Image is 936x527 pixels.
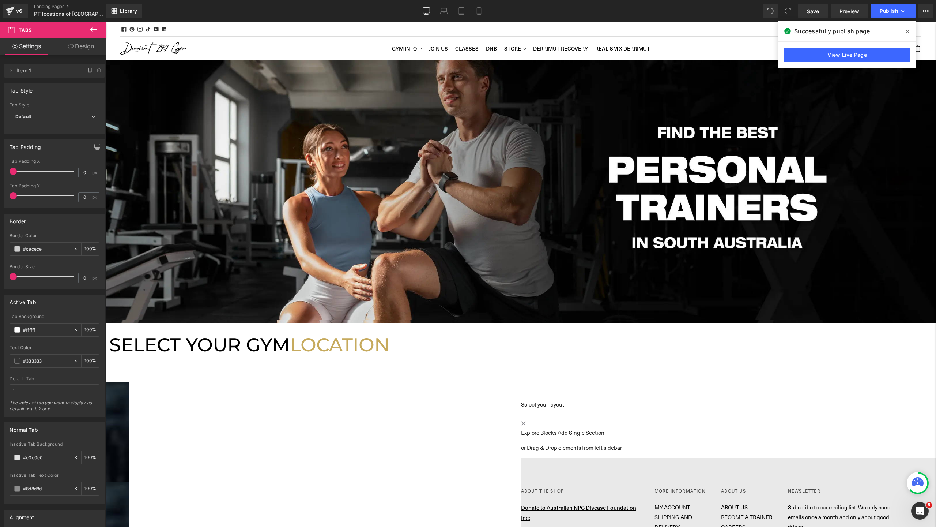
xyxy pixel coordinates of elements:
[490,18,544,34] a: REALISM X DERRIMUT
[16,64,78,78] span: Item 1
[807,7,819,15] span: Save
[453,4,470,18] a: Tablet
[323,18,342,34] a: JOIN US
[427,18,482,34] a: DERRIMUT RECOVERY
[82,324,99,336] div: %
[10,423,38,433] div: Normal Tab
[926,502,932,508] span: 5
[10,295,36,305] div: Active Tab
[10,442,99,447] div: Inactive Tab Background
[784,48,910,62] a: View Live Page
[435,4,453,18] a: Laptop
[781,4,795,18] button: Redo
[911,502,929,520] iframe: Intercom live chat
[880,8,898,14] span: Publish
[54,38,107,55] a: Design
[82,355,99,367] div: %
[92,195,98,199] span: px
[10,510,34,520] div: Alignment
[106,4,142,18] a: New Library
[10,214,26,224] div: Border
[10,183,99,188] div: Tab Padding Y
[10,264,99,269] div: Border Size
[10,159,99,164] div: Tab Padding X
[23,357,70,365] input: Color
[286,18,316,34] a: GYM INFO
[34,11,104,17] span: PT locations of [GEOGRAPHIC_DATA]
[23,453,70,461] input: Color
[418,4,435,18] a: Desktop
[15,114,31,119] b: Default
[350,18,373,34] a: CLASSES
[10,83,33,94] div: Tab Style
[839,7,859,15] span: Preview
[918,4,933,18] button: More
[120,8,137,14] span: Library
[10,345,99,350] div: Text Color
[23,326,70,334] input: Color
[34,4,118,10] a: Landing Pages
[831,4,868,18] a: Preview
[15,6,24,16] div: v6
[15,20,80,33] img: Derrimut 24:7 Gym
[82,451,99,464] div: %
[92,276,98,280] span: px
[788,18,798,34] a: Login
[10,314,99,319] div: Tab Background
[399,18,420,34] a: STORE
[82,482,99,495] div: %
[10,102,99,108] div: Tab Style
[871,4,916,18] button: Publish
[82,243,99,255] div: %
[10,473,99,478] div: Inactive Tab Text Color
[10,400,99,416] div: The index of tab you want to display as default. Eg: 1, 2 or 6
[10,140,41,150] div: Tab Padding
[23,245,70,253] input: Color
[770,18,781,34] a: Open quick search
[470,4,488,18] a: Mobile
[23,485,70,493] input: Color
[10,376,99,381] div: Default Tab
[380,18,391,34] a: DNB
[794,27,870,35] span: Successfully publish page
[92,170,98,175] span: px
[10,233,99,238] div: Border Color
[3,4,28,18] a: v6
[19,27,32,33] span: Tabs
[763,4,778,18] button: Undo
